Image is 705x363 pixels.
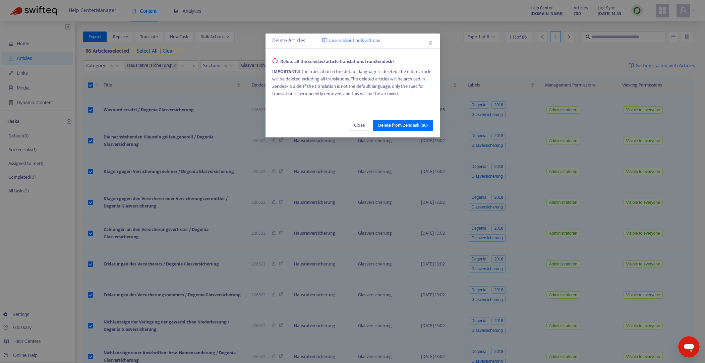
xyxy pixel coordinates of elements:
[428,40,433,46] span: close
[378,122,428,129] span: Delete from Zendesk (86)
[373,120,433,131] button: Delete from Zendesk (86)
[272,68,298,75] span: IMPORTANT:
[322,38,328,43] img: image-link
[272,37,433,45] div: Delete Articles
[329,37,380,45] span: Learn about bulk actions
[272,58,394,65] span: Delete all the selected article translations from Zendesk ?
[678,336,700,358] iframe: Schaltfläche zum Öffnen des Messaging-Fensters
[272,68,433,98] div: If the translation in the default language is deleted, the entire article will be deleted includi...
[349,120,370,131] button: Close
[354,122,365,129] span: Close
[427,39,434,47] button: Close
[322,37,380,45] a: Learn about bulk actions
